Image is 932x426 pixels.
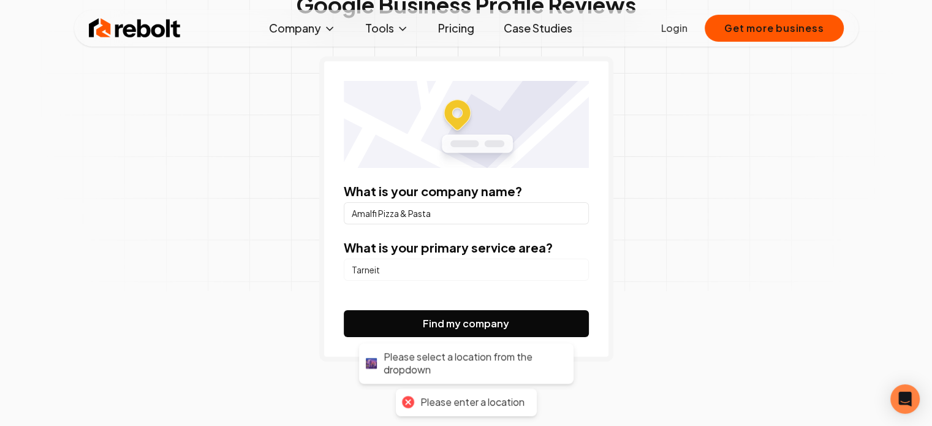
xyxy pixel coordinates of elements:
[705,15,844,42] button: Get more business
[344,310,589,337] button: Find my company
[384,351,561,377] div: Please select a location from the dropdown
[259,16,346,40] button: Company
[661,21,688,36] a: Login
[344,183,522,199] label: What is your company name?
[344,81,589,168] img: Location map
[344,259,589,281] input: City or county or neighborhood
[420,396,525,409] div: Please enter a location
[494,16,582,40] a: Case Studies
[89,16,181,40] img: Rebolt Logo
[365,357,377,370] div: 🌆
[344,240,553,255] label: What is your primary service area?
[890,384,920,414] div: Open Intercom Messenger
[344,202,589,224] input: Company Name
[355,16,419,40] button: Tools
[428,16,484,40] a: Pricing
